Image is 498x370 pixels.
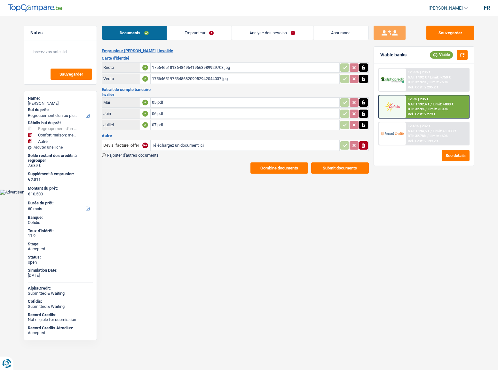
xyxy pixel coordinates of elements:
h3: Carte d'identité [102,56,369,60]
div: Simulation Date: [28,268,93,273]
div: Ajouter une ligne [28,145,93,150]
div: Stage: [28,242,93,247]
a: Assurance [313,26,368,40]
div: Ref. Cost: 2 279 € [408,112,436,116]
span: € [28,192,30,197]
div: Ref. Cost: 2 199,2 € [408,139,439,143]
div: Recto [103,65,138,70]
h2: Emprunteur [PERSON_NAME] | Invalide [102,48,369,53]
span: DTI: 32.78% [408,134,426,138]
span: Limit: <60% [430,134,448,138]
div: 12.45% | 232 € [408,124,431,128]
span: DTI: 32.92% [408,80,426,84]
button: Sauvegarder [51,69,92,80]
div: Juin [103,111,138,116]
button: Submit documents [311,162,369,174]
div: Solde restant des crédits à regrouper [28,153,93,163]
div: 12.99% | 235 € [408,70,431,74]
div: 11.9 [28,233,93,238]
span: [PERSON_NAME] [429,5,463,11]
div: Taux d'intérêt: [28,228,93,234]
div: Submitted & Waiting [28,291,93,296]
span: / [428,75,429,79]
div: Viable banks [380,52,407,58]
span: Limit: >1.033 € [433,129,456,133]
div: Accepted [28,330,93,335]
div: Record Credits: [28,312,93,317]
div: 06.pdf [152,109,338,119]
div: A [142,111,148,117]
label: Durée du prêt: [28,201,91,206]
h2: Invalide [102,93,369,96]
div: Viable [430,51,453,58]
div: 1756465197534868209952942044037.jpg [152,74,338,84]
span: Limit: <100% [428,107,448,111]
span: / [427,80,429,84]
div: A [142,100,148,105]
button: Rajouter d'autres documents [102,153,159,157]
label: But du prêt: [28,107,91,112]
div: Name: [28,96,93,101]
div: 17564651813648495419663989929703.jpg [152,63,338,72]
div: A [142,76,148,82]
span: NAI: 1 192,4 € [408,102,430,106]
div: Juillet [103,122,138,127]
span: Limit: <60% [430,80,448,84]
div: open [28,260,93,265]
img: Cofidis [381,101,404,112]
div: 05.pdf [152,98,338,107]
span: DTI: 32.9% [408,107,424,111]
span: / [425,107,427,111]
button: Sauvegarder [426,26,474,40]
div: [DATE] [28,273,93,278]
div: AlphaCredit: [28,286,93,291]
span: Limit: >750 € [430,75,451,79]
button: Combine documents [250,162,308,174]
div: Not eligible for submission [28,317,93,322]
div: Cofidis: [28,299,93,304]
div: Mai [103,100,138,105]
span: € [28,177,30,182]
div: Accepted [28,246,93,251]
div: Submitted & Waiting [28,304,93,309]
a: [PERSON_NAME] [423,3,468,13]
label: Supplément à emprunter: [28,171,91,177]
a: Documents [102,26,167,40]
div: Verso [103,76,138,81]
span: Rajouter d'autres documents [107,153,159,157]
div: Détails but du prêt [28,120,93,126]
span: / [427,134,429,138]
button: See details [442,150,470,161]
div: [PERSON_NAME] [28,101,93,106]
span: Limit: >800 € [433,102,454,106]
span: / [431,129,432,133]
h3: Extrait de compte bancaire [102,87,369,92]
div: A [142,65,148,70]
div: fr [484,5,490,11]
div: Record Credits Atradius: [28,325,93,331]
div: 7.689 € [28,163,93,168]
a: Analyse des besoins [232,26,313,40]
div: 07.pdf [152,120,338,130]
div: Cofidis [28,220,93,225]
span: / [431,102,432,106]
div: A [142,122,148,128]
label: Montant du prêt: [28,186,91,191]
a: Emprunteur [167,26,232,40]
div: 12.9% | 235 € [408,97,429,101]
img: TopCompare Logo [8,4,62,12]
div: Ref. Cost: 2 295,2 € [408,85,439,89]
img: Record Credits [381,127,404,139]
div: Banque: [28,215,93,220]
span: NAI: 1 194,5 € [408,129,430,133]
h3: Autre [102,134,369,138]
span: Sauvegarder [59,72,83,76]
span: NAI: 1 192 € [408,75,427,79]
img: AlphaCredit [381,76,404,84]
div: Status: [28,255,93,260]
h5: Notes [30,30,90,36]
div: NA [142,143,148,148]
